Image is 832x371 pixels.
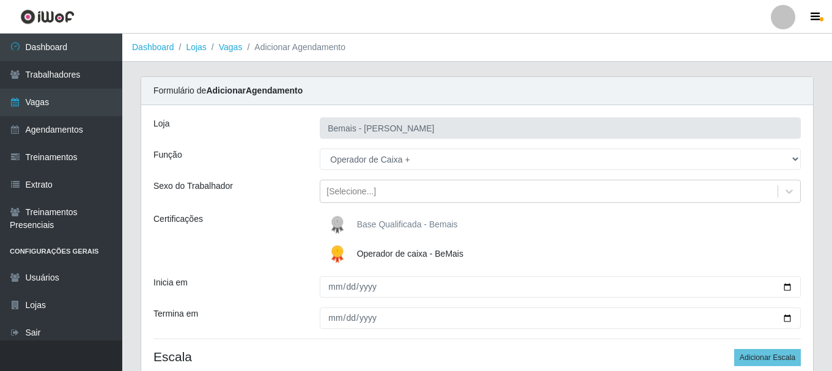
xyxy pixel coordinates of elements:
li: Adicionar Agendamento [242,41,345,54]
label: Função [153,149,182,161]
h4: Escala [153,349,801,364]
label: Sexo do Trabalhador [153,180,233,193]
div: [Selecione...] [326,185,376,198]
label: Certificações [153,213,203,226]
nav: breadcrumb [122,34,832,62]
img: CoreUI Logo [20,9,75,24]
a: Vagas [219,42,243,52]
strong: Adicionar Agendamento [206,86,303,95]
div: Formulário de [141,77,813,105]
label: Termina em [153,307,198,320]
span: Operador de caixa - BeMais [357,249,463,259]
button: Adicionar Escala [734,349,801,366]
img: Base Qualificada - Bemais [325,213,355,237]
span: Base Qualificada - Bemais [357,219,458,229]
a: Lojas [186,42,206,52]
label: Loja [153,117,169,130]
input: 00/00/0000 [320,276,801,298]
a: Dashboard [132,42,174,52]
input: 00/00/0000 [320,307,801,329]
img: Operador de caixa - BeMais [325,242,355,266]
label: Inicia em [153,276,188,289]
